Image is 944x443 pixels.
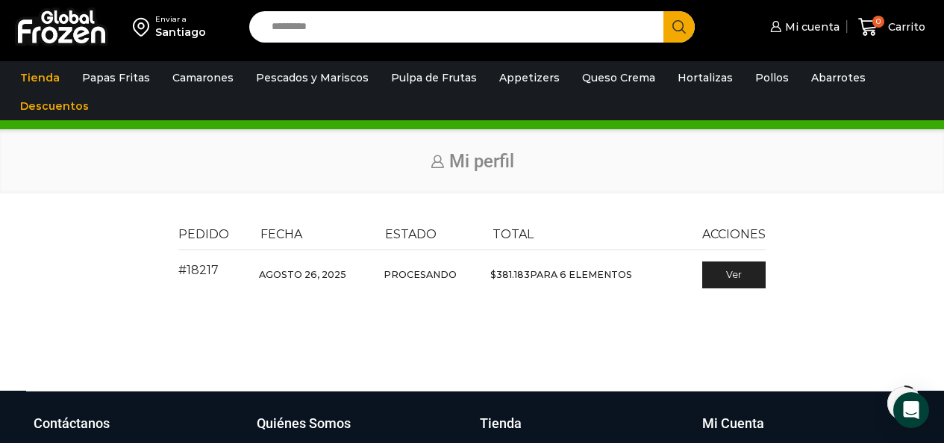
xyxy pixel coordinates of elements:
span: 381.183 [490,269,530,280]
a: Descuentos [13,92,96,120]
div: Enviar a [155,14,206,25]
h3: Contáctanos [34,414,110,433]
img: address-field-icon.svg [133,14,155,40]
h3: Tienda [480,414,522,433]
time: Agosto 26, 2025 [259,269,346,280]
a: Hortalizas [670,63,740,92]
span: 0 [872,16,884,28]
span: Mi perfil [449,151,514,172]
a: Abarrotes [804,63,873,92]
a: Tienda [13,63,67,92]
div: Santiago [155,25,206,40]
a: Pollos [748,63,796,92]
span: Mi cuenta [781,19,840,34]
a: Pulpa de Frutas [384,63,484,92]
span: Estado [385,227,437,241]
a: Papas Fritas [75,63,157,92]
td: para 6 elementos [484,250,677,297]
span: $ [490,269,496,280]
a: Ver número del pedido 18217 [178,263,219,277]
a: Camarones [165,63,241,92]
h3: Quiénes Somos [257,414,351,433]
td: Procesando [377,250,484,297]
span: Total [493,227,534,241]
a: Mi cuenta [766,12,840,42]
a: Appetizers [492,63,567,92]
div: Open Intercom Messenger [893,392,929,428]
a: 0 Carrito [854,10,929,45]
span: Pedido [178,227,229,241]
span: Fecha [260,227,302,241]
span: Carrito [884,19,925,34]
button: Search button [663,11,695,43]
a: Ver [702,261,766,288]
a: Pescados y Mariscos [248,63,376,92]
span: Acciones [702,227,766,241]
a: Queso Crema [575,63,663,92]
h3: Mi Cuenta [702,414,764,433]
